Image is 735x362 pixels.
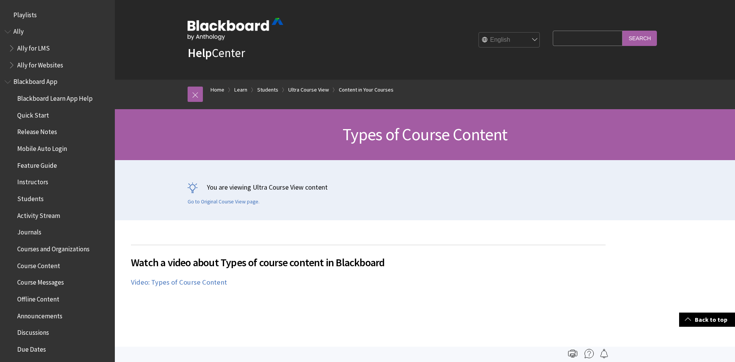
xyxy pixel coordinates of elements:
span: Announcements [17,310,62,320]
span: Course Messages [17,276,64,287]
span: Release Notes [17,126,57,136]
span: Playlists [13,8,37,19]
a: Students [257,85,278,95]
span: Journals [17,226,41,236]
span: Feature Guide [17,159,57,169]
span: Ally for LMS [17,42,50,52]
a: Ultra Course View [288,85,329,95]
p: You are viewing Ultra Course View content [188,182,662,192]
select: Site Language Selector [479,33,540,48]
span: Activity Stream [17,209,60,219]
a: Learn [234,85,247,95]
span: Due Dates [17,343,46,353]
strong: Help [188,45,212,61]
span: Ally [13,25,24,36]
span: Mobile Auto Login [17,142,67,152]
span: Instructors [17,176,48,186]
input: Search [622,31,657,46]
span: Offline Content [17,293,59,303]
a: Video: Types of Course Content [131,278,227,287]
span: Types of Course Content [343,124,508,145]
img: Print [568,349,577,358]
span: Discussions [17,326,49,336]
img: More help [585,349,594,358]
a: Back to top [679,313,735,327]
span: Blackboard Learn App Help [17,92,93,102]
nav: Book outline for Anthology Ally Help [5,25,110,72]
span: Students [17,192,44,203]
span: Blackboard App [13,75,57,86]
span: Quick Start [17,109,49,119]
a: HelpCenter [188,45,245,61]
a: Go to Original Course View page. [188,198,260,205]
a: Content in Your Courses [339,85,394,95]
nav: Book outline for Playlists [5,8,110,21]
span: Courses and Organizations [17,242,90,253]
a: Home [211,85,224,95]
img: Follow this page [599,349,609,358]
span: Ally for Websites [17,59,63,69]
span: Course Content [17,259,60,270]
span: Watch a video about Types of course content in Blackboard [131,254,606,270]
img: Blackboard by Anthology [188,18,283,40]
